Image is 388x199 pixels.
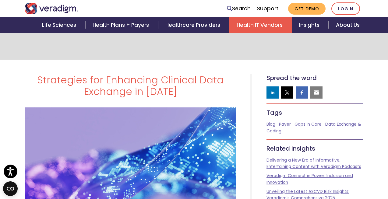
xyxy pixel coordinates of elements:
[266,121,275,127] a: Blog
[266,173,353,185] a: Veradigm Connect in Power: Inclusion and Innovation
[279,121,291,127] a: Payer
[25,74,236,98] h1: Strategies for Enhancing Clinical Data Exchange in [DATE]
[288,3,326,15] a: Get Demo
[266,145,363,152] h5: Related insights
[35,17,85,33] a: Life Sciences
[266,74,363,82] h5: Spread the word
[266,157,361,170] a: Delivering a New Era of Informative, Entertaining Content with Veradigm Podcasts
[85,17,158,33] a: Health Plans + Payers
[329,17,367,33] a: About Us
[295,121,322,127] a: Gaps in Care
[270,89,276,96] img: linkedin sharing button
[158,17,229,33] a: Healthcare Providers
[3,181,18,196] button: Open CMP widget
[313,89,319,96] img: email sharing button
[229,17,292,33] a: Health IT Vendors
[331,2,360,15] a: Login
[299,89,305,96] img: facebook sharing button
[266,121,361,134] a: Data Exchange & Coding
[227,5,251,13] a: Search
[292,17,329,33] a: Insights
[266,109,363,116] h5: Tags
[284,89,290,96] img: twitter sharing button
[25,3,78,14] img: Veradigm logo
[257,5,278,12] a: Support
